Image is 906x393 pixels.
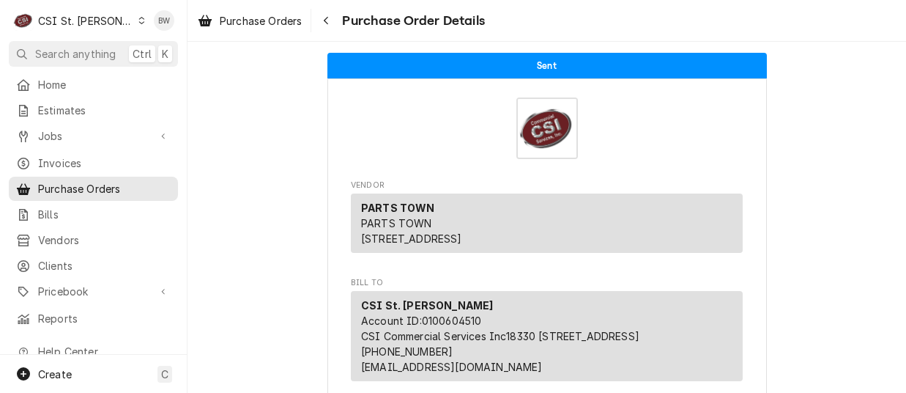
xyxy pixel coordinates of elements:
[13,10,34,31] div: CSI St. Louis's Avatar
[38,284,149,299] span: Pricebook
[9,73,178,97] a: Home
[9,177,178,201] a: Purchase Orders
[38,232,171,248] span: Vendors
[154,10,174,31] div: BW
[38,77,171,92] span: Home
[314,9,338,32] button: Navigate back
[9,202,178,227] a: Bills
[220,13,302,29] span: Purchase Orders
[351,180,743,260] div: Purchase Order Vendor
[38,311,171,326] span: Reports
[351,277,743,388] div: Purchase Order Bill To
[38,13,133,29] div: CSI St. [PERSON_NAME]
[351,194,743,253] div: Vendor
[9,228,178,252] a: Vendors
[338,11,485,31] span: Purchase Order Details
[361,202,435,214] strong: PARTS TOWN
[351,291,743,387] div: Bill To
[351,180,743,191] span: Vendor
[38,344,169,359] span: Help Center
[361,299,493,312] strong: CSI St. [PERSON_NAME]
[38,207,171,222] span: Bills
[38,103,171,118] span: Estimates
[38,181,171,196] span: Purchase Orders
[9,306,178,331] a: Reports
[35,46,116,62] span: Search anything
[162,46,168,62] span: K
[351,277,743,289] span: Bill To
[9,98,178,122] a: Estimates
[9,151,178,175] a: Invoices
[351,194,743,259] div: Vendor
[38,155,171,171] span: Invoices
[516,98,578,159] img: Logo
[9,254,178,278] a: Clients
[361,345,453,358] a: [PHONE_NUMBER]
[38,368,72,381] span: Create
[133,46,152,62] span: Ctrl
[38,128,149,144] span: Jobs
[351,291,743,381] div: Bill To
[9,41,178,67] button: Search anythingCtrlK
[13,10,34,31] div: C
[361,315,481,327] span: Account ID: 0100604510
[327,53,767,78] div: Status
[361,330,639,342] span: CSI Commercial Services Inc18330 [STREET_ADDRESS]
[361,217,462,245] span: PARTS TOWN [STREET_ADDRESS]
[9,124,178,148] a: Go to Jobs
[537,61,557,70] span: Sent
[154,10,174,31] div: Brad Wicks's Avatar
[192,9,308,33] a: Purchase Orders
[9,279,178,304] a: Go to Pricebook
[38,258,171,273] span: Clients
[161,367,168,382] span: C
[361,361,542,373] a: [EMAIL_ADDRESS][DOMAIN_NAME]
[9,339,178,364] a: Go to Help Center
